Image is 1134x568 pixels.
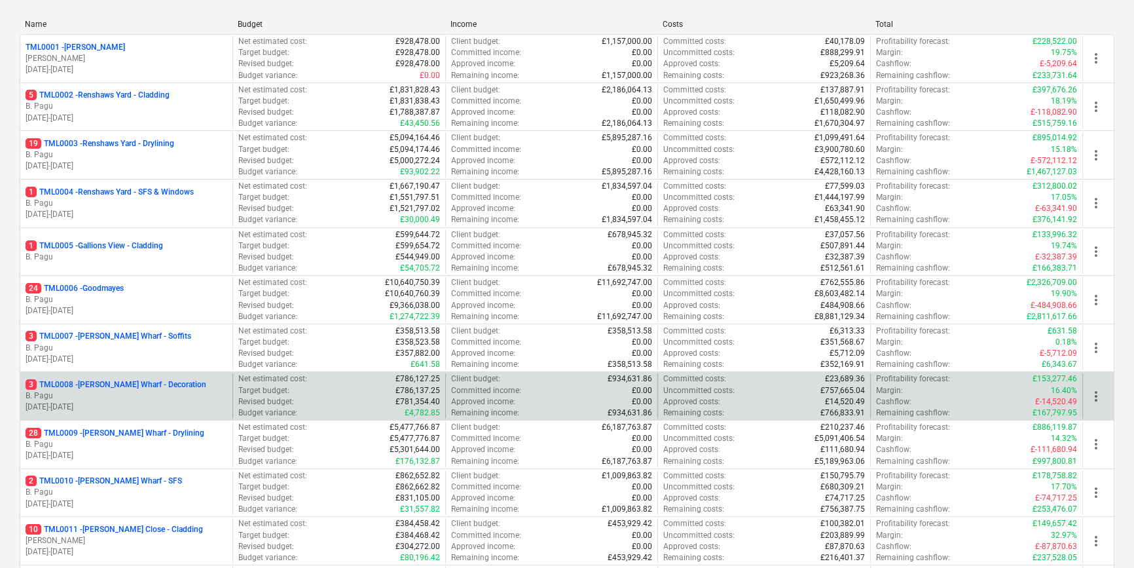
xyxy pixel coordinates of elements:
[830,58,865,69] p: £5,209.64
[26,90,37,100] span: 5
[238,348,294,359] p: Revised budget :
[876,118,950,129] p: Remaining cashflow :
[411,359,440,370] p: £641.58
[26,240,227,263] div: 1TML0005 -Gallions View - CladdingB. Pagu
[663,203,720,214] p: Approved costs :
[663,214,724,225] p: Remaining costs :
[825,203,865,214] p: £63,341.90
[238,155,294,166] p: Revised budget :
[238,373,307,385] p: Net estimated cost :
[602,36,652,47] p: £1,157,000.00
[238,118,297,129] p: Budget variance :
[814,214,865,225] p: £1,458,455.12
[400,263,440,274] p: £54,705.72
[608,373,652,385] p: £934,631.86
[597,311,652,322] p: £11,692,747.00
[238,132,307,143] p: Net estimated cost :
[876,132,950,143] p: Profitability forecast :
[26,138,41,149] span: 19
[26,161,227,172] p: [DATE] - [DATE]
[663,373,726,385] p: Committed costs :
[602,132,652,143] p: £5,895,287.16
[26,240,37,251] span: 1
[814,96,865,107] p: £1,650,499.96
[26,90,170,101] p: TML0002 - Renshaws Yard - Cladding
[876,166,950,178] p: Remaining cashflow :
[1035,252,1077,263] p: £-32,387.39
[876,359,950,370] p: Remaining cashflow :
[451,36,500,47] p: Client budget :
[1033,229,1077,240] p: £133,996.32
[451,181,500,192] p: Client budget :
[1051,96,1077,107] p: 18.19%
[451,58,515,69] p: Approved income :
[876,288,903,299] p: Margin :
[1088,485,1104,501] span: more_vert
[814,118,865,129] p: £1,670,304.97
[26,499,227,510] p: [DATE] - [DATE]
[451,300,515,311] p: Approved income :
[26,283,124,294] p: TML0006 - Goodmayes
[238,70,297,81] p: Budget variance :
[1027,311,1077,322] p: £2,811,617.66
[663,155,720,166] p: Approved costs :
[814,132,865,143] p: £1,099,491.64
[1051,288,1077,299] p: 19.90%
[238,214,297,225] p: Budget variance :
[390,107,440,118] p: £1,788,387.87
[1033,181,1077,192] p: £312,800.02
[820,155,865,166] p: £572,112.12
[663,348,720,359] p: Approved costs :
[876,58,911,69] p: Cashflow :
[395,58,440,69] p: £928,478.00
[26,428,204,439] p: TML0009 - [PERSON_NAME] Wharf - Drylining
[26,428,227,461] div: 28TML0009 -[PERSON_NAME] Wharf - DryliningB. Pagu[DATE]-[DATE]
[26,546,227,558] p: [DATE] - [DATE]
[26,187,227,220] div: 1TML0004 -Renshaws Yard - SFS & WindowsB. Pagu[DATE]-[DATE]
[876,300,911,311] p: Cashflow :
[1055,337,1077,348] p: 0.18%
[663,277,726,288] p: Committed costs :
[26,331,227,364] div: 3TML0007 -[PERSON_NAME] Wharf - SoffitsB. Pagu[DATE]-[DATE]
[395,348,440,359] p: £357,882.00
[26,402,227,413] p: [DATE] - [DATE]
[663,166,724,178] p: Remaining costs :
[26,138,227,172] div: 19TML0003 -Renshaws Yard - DryliningB. Pagu[DATE]-[DATE]
[1033,214,1077,225] p: £376,141.92
[663,288,735,299] p: Uncommitted costs :
[450,20,653,29] div: Income
[26,53,227,64] p: [PERSON_NAME]
[632,96,652,107] p: £0.00
[400,214,440,225] p: £30,000.49
[1033,70,1077,81] p: £233,731.64
[451,311,519,322] p: Remaining income :
[820,107,865,118] p: £118,082.90
[1027,277,1077,288] p: £2,326,709.00
[451,47,521,58] p: Committed income :
[451,263,519,274] p: Remaining income :
[238,337,289,348] p: Target budget :
[820,277,865,288] p: £762,555.86
[451,70,519,81] p: Remaining income :
[1088,388,1104,404] span: more_vert
[26,305,227,316] p: [DATE] - [DATE]
[663,311,724,322] p: Remaining costs :
[238,300,294,311] p: Revised budget :
[632,300,652,311] p: £0.00
[602,214,652,225] p: £1,834,597.04
[632,337,652,348] p: £0.00
[1040,348,1077,359] p: £-5,712.09
[451,359,519,370] p: Remaining income :
[820,263,865,274] p: £512,561.61
[663,229,726,240] p: Committed costs :
[632,107,652,118] p: £0.00
[26,439,227,450] p: B. Pagu
[390,155,440,166] p: £5,000,272.24
[451,132,500,143] p: Client budget :
[876,181,950,192] p: Profitability forecast :
[26,379,227,413] div: 3TML0008 -[PERSON_NAME] Wharf - DecorationB. Pagu[DATE]-[DATE]
[395,47,440,58] p: £928,478.00
[825,229,865,240] p: £37,057.56
[390,96,440,107] p: £1,831,838.43
[451,326,500,337] p: Client budget :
